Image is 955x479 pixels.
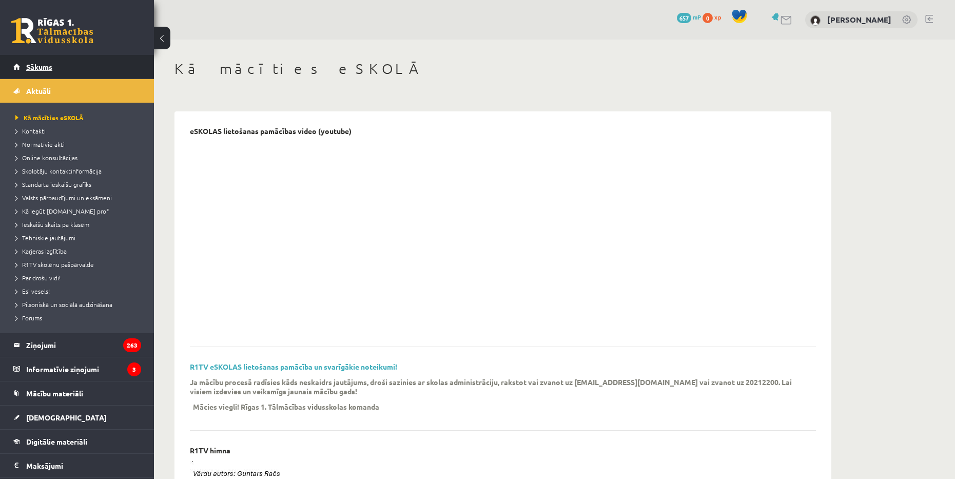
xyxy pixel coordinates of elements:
[827,14,891,25] a: [PERSON_NAME]
[190,362,397,371] a: R1TV eSKOLAS lietošanas pamācība un svarīgākie noteikumi!
[15,113,144,122] a: Kā mācīties eSKOLĀ
[13,430,141,453] a: Digitālie materiāli
[127,362,141,376] i: 3
[190,377,801,396] p: Ja mācību procesā radīsies kāds neskaidrs jautājums, droši sazinies ar skolas administrāciju, rak...
[15,314,42,322] span: Forums
[15,287,50,295] span: Esi vesels!
[15,313,144,322] a: Forums
[13,381,141,405] a: Mācību materiāli
[15,286,144,296] a: Esi vesels!
[15,260,144,269] a: R1TV skolēnu pašpārvalde
[703,13,726,21] a: 0 xp
[13,454,141,477] a: Maksājumi
[123,338,141,352] i: 263
[15,206,144,216] a: Kā iegūt [DOMAIN_NAME] prof
[241,402,379,411] p: Rīgas 1. Tālmācības vidusskolas komanda
[15,140,65,148] span: Normatīvie akti
[15,113,84,122] span: Kā mācīties eSKOLĀ
[11,18,93,44] a: Rīgas 1. Tālmācības vidusskola
[13,55,141,79] a: Sākums
[15,300,144,309] a: Pilsoniskā un sociālā audzināšana
[13,333,141,357] a: Ziņojumi263
[15,153,144,162] a: Online konsultācijas
[13,406,141,429] a: [DEMOGRAPHIC_DATA]
[677,13,701,21] a: 657 mP
[15,166,144,176] a: Skolotāju kontaktinformācija
[714,13,721,21] span: xp
[193,402,239,411] p: Mācies viegli!
[26,357,141,381] legend: Informatīvie ziņojumi
[26,437,87,446] span: Digitālie materiāli
[15,194,112,202] span: Valsts pārbaudījumi un eksāmeni
[15,140,144,149] a: Normatīvie akti
[26,389,83,398] span: Mācību materiāli
[677,13,691,23] span: 657
[15,273,144,282] a: Par drošu vidi!
[13,357,141,381] a: Informatīvie ziņojumi3
[15,207,109,215] span: Kā iegūt [DOMAIN_NAME] prof
[15,274,61,282] span: Par drošu vidi!
[15,180,91,188] span: Standarta ieskaišu grafiks
[15,126,144,136] a: Kontakti
[15,180,144,189] a: Standarta ieskaišu grafiks
[15,193,144,202] a: Valsts pārbaudījumi un eksāmeni
[15,167,102,175] span: Skolotāju kontaktinformācija
[15,220,89,228] span: Ieskaišu skaits pa klasēm
[26,333,141,357] legend: Ziņojumi
[693,13,701,21] span: mP
[15,127,46,135] span: Kontakti
[15,233,144,242] a: Tehniskie jautājumi
[26,413,107,422] span: [DEMOGRAPHIC_DATA]
[26,62,52,71] span: Sākums
[15,247,67,255] span: Karjeras izglītība
[15,220,144,229] a: Ieskaišu skaits pa klasēm
[26,454,141,477] legend: Maksājumi
[15,246,144,256] a: Karjeras izglītība
[703,13,713,23] span: 0
[810,15,821,26] img: Sandis Pērkons
[15,154,77,162] span: Online konsultācijas
[13,79,141,103] a: Aktuāli
[190,127,352,136] p: eSKOLAS lietošanas pamācības video (youtube)
[190,446,230,455] p: R1TV himna
[15,300,112,309] span: Pilsoniskā un sociālā audzināšana
[174,60,831,78] h1: Kā mācīties eSKOLĀ
[26,86,51,95] span: Aktuāli
[15,260,94,269] span: R1TV skolēnu pašpārvalde
[15,234,75,242] span: Tehniskie jautājumi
